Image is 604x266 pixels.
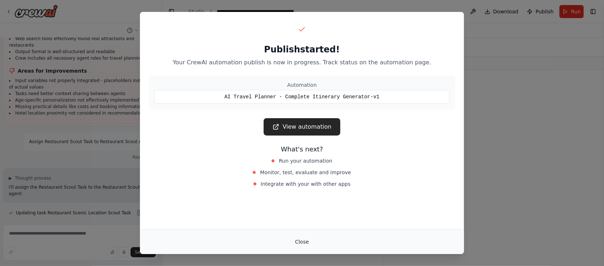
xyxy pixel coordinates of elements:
[264,118,340,136] a: View automation
[149,144,455,154] h3: What's next?
[289,235,315,248] button: Close
[154,90,450,104] div: AI Travel Planner - Complete Itinerary Generator-v1
[149,44,455,55] h2: Publish started!
[260,169,351,176] span: Monitor, test, evaluate and improve
[261,180,351,188] span: Integrate with your with other apps
[154,81,450,89] div: Automation
[149,58,455,67] p: Your CrewAI automation publish is now in progress. Track status on the automation page.
[279,157,332,164] span: Run your automation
